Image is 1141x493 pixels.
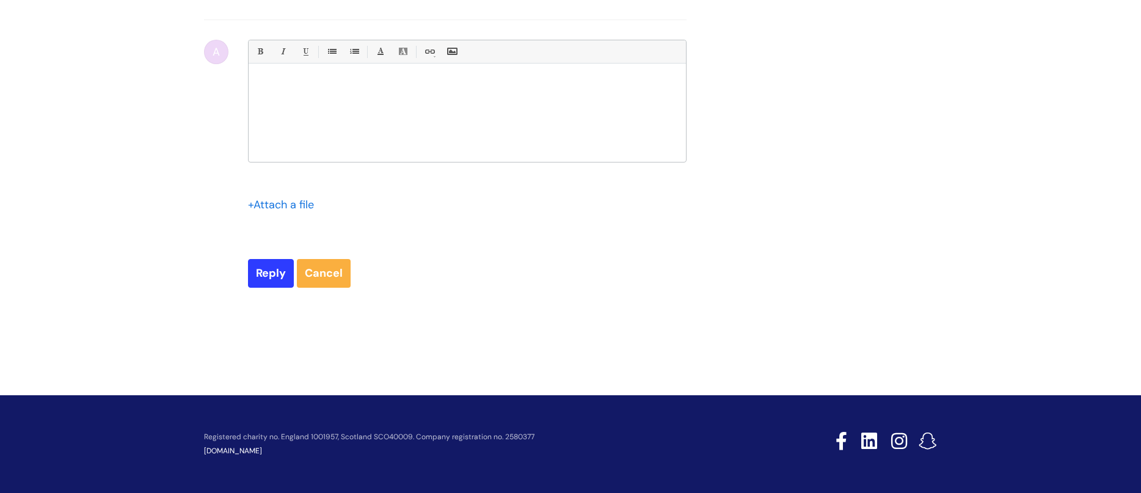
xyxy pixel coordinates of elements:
[204,446,262,456] a: [DOMAIN_NAME]
[204,433,749,441] p: Registered charity no. England 1001957, Scotland SCO40009. Company registration no. 2580377
[395,44,410,59] a: Back Color
[421,44,437,59] a: Link
[444,44,459,59] a: Insert Image...
[297,44,313,59] a: Underline(Ctrl-U)
[346,44,362,59] a: 1. Ordered List (Ctrl-Shift-8)
[248,197,253,212] span: +
[252,44,268,59] a: Bold (Ctrl-B)
[297,259,351,287] a: Cancel
[275,44,290,59] a: Italic (Ctrl-I)
[248,259,294,287] input: Reply
[324,44,339,59] a: • Unordered List (Ctrl-Shift-7)
[204,40,228,64] div: A
[373,44,388,59] a: Font Color
[248,195,321,214] div: Attach a file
